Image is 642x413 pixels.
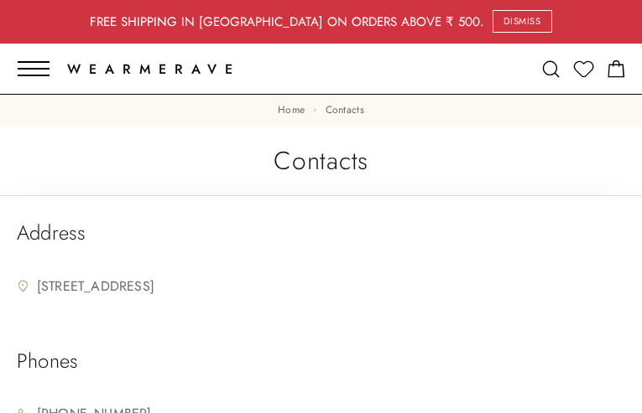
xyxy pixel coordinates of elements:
[17,221,86,245] div: Address
[67,63,241,76] span: Wearmerave
[278,102,305,117] a: Home
[33,274,154,299] span: [STREET_ADDRESS]
[67,52,232,85] a: Wearmerave
[493,10,552,33] a: Dismiss
[17,349,78,373] div: Phones
[326,102,364,117] span: Contacts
